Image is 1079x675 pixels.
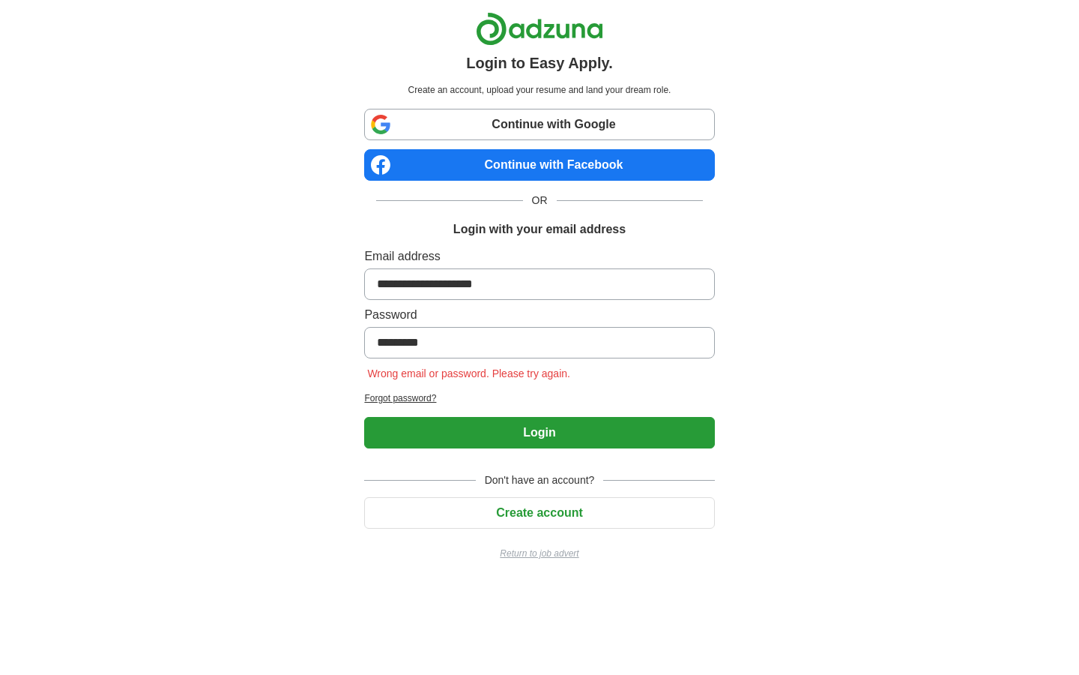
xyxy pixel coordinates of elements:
[476,12,603,46] img: Adzuna logo
[453,220,626,238] h1: Login with your email address
[364,506,714,519] a: Create account
[364,149,714,181] a: Continue with Facebook
[476,472,604,488] span: Don't have an account?
[367,83,711,97] p: Create an account, upload your resume and land your dream role.
[364,497,714,529] button: Create account
[364,306,714,324] label: Password
[364,417,714,448] button: Login
[364,391,714,405] a: Forgot password?
[364,547,714,560] a: Return to job advert
[364,109,714,140] a: Continue with Google
[364,367,573,379] span: Wrong email or password. Please try again.
[364,247,714,265] label: Email address
[523,193,557,208] span: OR
[466,52,613,74] h1: Login to Easy Apply.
